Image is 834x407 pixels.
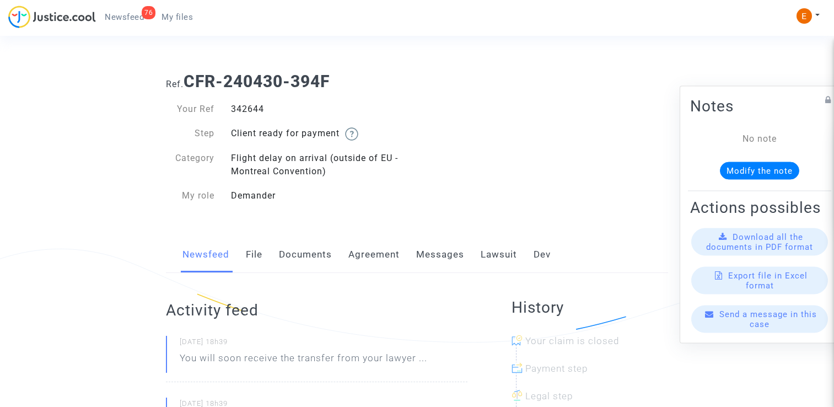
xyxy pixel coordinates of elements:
span: Send a message in this case [719,309,817,329]
span: My files [162,12,193,22]
a: 76Newsfeed [96,9,153,25]
div: Client ready for payment [223,127,417,141]
p: You will soon receive the transfer from your lawyer ... [180,351,427,371]
img: help.svg [345,127,358,141]
a: My files [153,9,202,25]
div: Category [158,152,223,178]
a: Lawsuit [481,237,517,273]
a: Agreement [348,237,400,273]
a: Dev [534,237,551,273]
div: Step [158,127,223,141]
div: Your Ref [158,103,223,116]
small: [DATE] 18h39 [180,337,467,351]
img: ACg8ocIeiFvHKe4dA5oeRFd_CiCnuxWUEc1A2wYhRJE3TTWt=s96-c [797,8,812,24]
button: Modify the note [720,162,799,180]
img: jc-logo.svg [8,6,96,28]
a: Messages [416,237,464,273]
h2: Actions possibles [690,198,829,217]
span: Your claim is closed [525,335,619,346]
div: No note [707,132,813,146]
div: My role [158,189,223,202]
b: CFR-240430-394F [184,72,330,91]
h2: History [512,298,668,317]
div: 76 [142,6,155,19]
span: Export file in Excel format [728,271,808,291]
div: Flight delay on arrival (outside of EU - Montreal Convention) [223,152,417,178]
h2: Activity feed [166,301,467,320]
span: Download all the documents in PDF format [706,232,813,252]
span: Newsfeed [105,12,144,22]
div: Demander [223,189,417,202]
h2: Notes [690,97,829,116]
a: File [246,237,262,273]
div: 342644 [223,103,417,116]
span: Ref. [166,79,184,89]
a: Documents [279,237,332,273]
a: Newsfeed [182,237,229,273]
